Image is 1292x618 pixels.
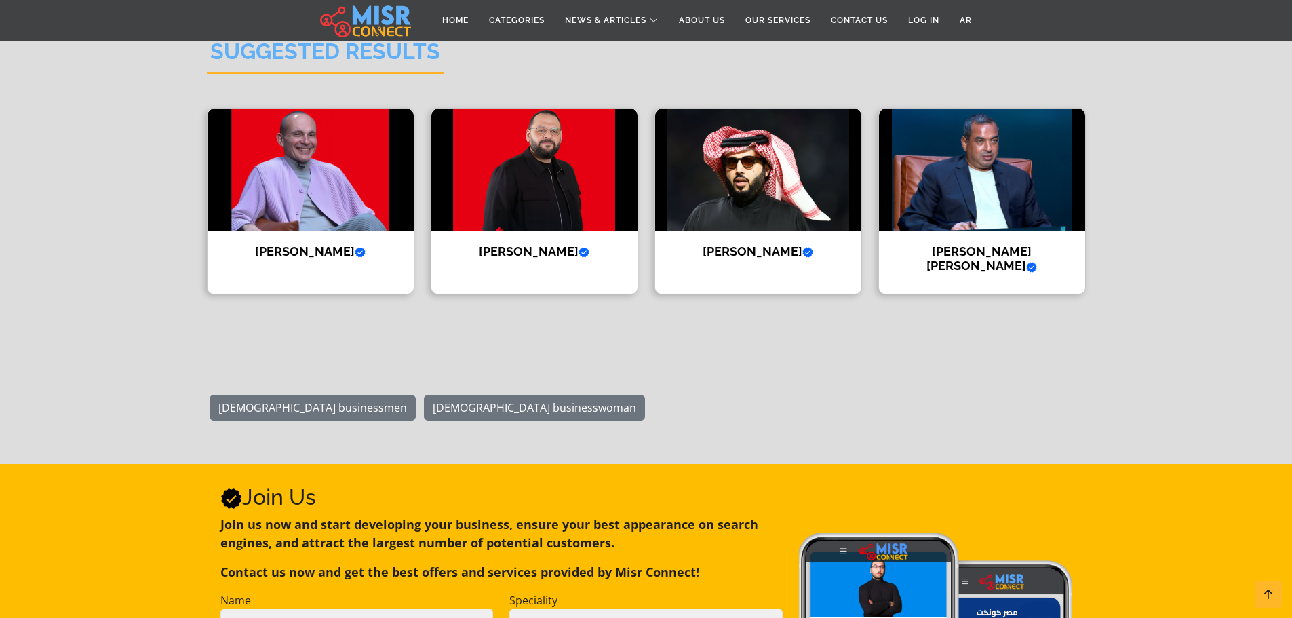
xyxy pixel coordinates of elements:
img: Abdullah Salam [431,109,638,231]
img: Mohamed Farouk [208,109,414,231]
a: Mohamed Farouk [PERSON_NAME] [199,108,423,294]
a: Categories [479,7,555,33]
h4: [PERSON_NAME] [665,244,851,259]
svg: Verified account [355,247,366,258]
label: Name [220,592,251,609]
img: Turki Al Sheikh [655,109,861,231]
span: News & Articles [565,14,646,26]
a: Contact Us [821,7,898,33]
a: [DEMOGRAPHIC_DATA] businessmen [210,395,416,421]
label: Speciality [509,592,557,609]
p: Contact us now and get the best offers and services provided by Misr Connect! [220,563,783,581]
svg: Verified account [802,247,813,258]
h4: [PERSON_NAME] [442,244,627,259]
a: Abdullah Salam [PERSON_NAME] [423,108,646,294]
svg: Verified account [1026,262,1037,273]
a: AR [950,7,982,33]
a: Mohamed Ismail Mansour [PERSON_NAME] [PERSON_NAME] [870,108,1094,294]
a: Home [432,7,479,33]
p: Join us now and start developing your business, ensure your best appearance on search engines, an... [220,516,783,552]
h2: Suggested Results [207,39,444,73]
h4: [PERSON_NAME] [218,244,404,259]
a: About Us [669,7,735,33]
svg: Verified account [579,247,589,258]
a: [DEMOGRAPHIC_DATA] businesswoman [424,395,645,421]
svg: Verified account [220,488,242,509]
a: News & Articles [555,7,669,33]
img: main.misr_connect [320,3,411,37]
a: Log in [898,7,950,33]
h2: Join Us [220,484,783,510]
a: Our Services [735,7,821,33]
img: Mohamed Ismail Mansour [879,109,1085,231]
h4: [PERSON_NAME] [PERSON_NAME] [889,244,1075,273]
a: Turki Al Sheikh [PERSON_NAME] [646,108,870,294]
